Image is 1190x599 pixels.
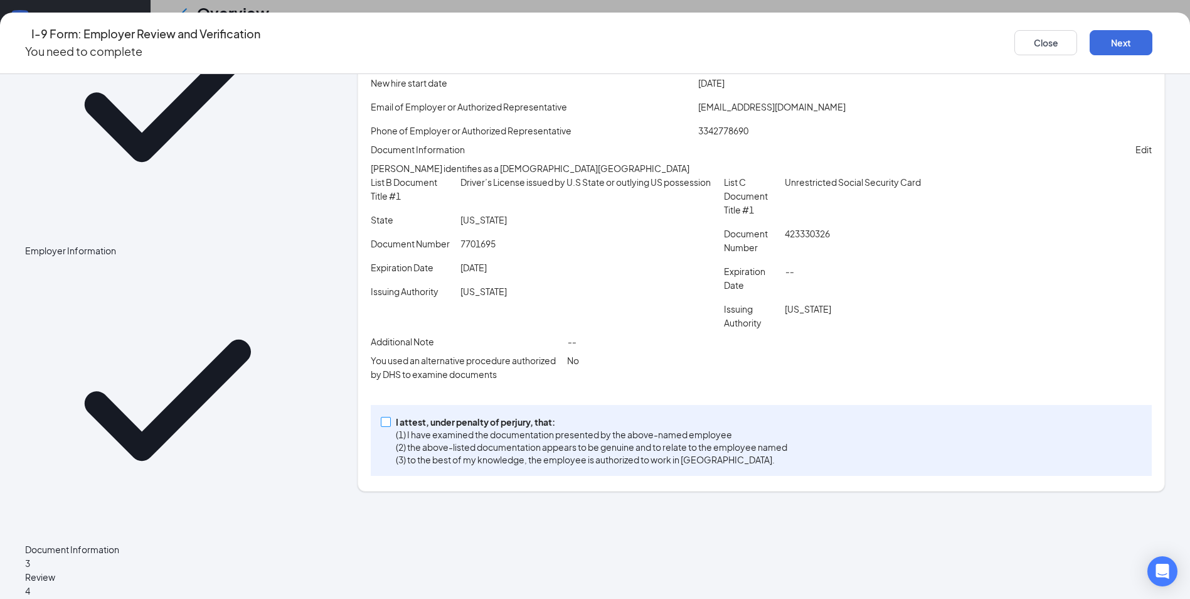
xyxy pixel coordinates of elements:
p: You need to complete [25,43,260,60]
span: [US_STATE] [460,214,507,225]
span: Unrestricted Social Security Card [785,176,921,188]
span: Driver’s License issued by U.S State or outlying US possession [460,176,711,188]
button: Close [1014,30,1077,55]
span: [US_STATE] [460,286,507,297]
p: List B Document Title #1 [371,175,455,203]
p: Expiration Date [371,261,455,274]
p: You used an alternative procedure authorized by DHS to examine documents [371,353,562,381]
span: Employer Information [25,244,310,257]
span: -- [785,266,794,277]
span: 3 [25,558,30,569]
span: [US_STATE] [785,303,831,315]
button: Next [1090,30,1152,55]
p: (2) the above-listed documentation appears to be genuine and to relate to the employee named [396,441,787,453]
p: Issuing Authority [724,302,780,330]
span: Review [25,570,310,584]
p: Document Number [724,227,780,254]
div: Open Intercom Messenger [1147,556,1177,586]
span: Document Information [371,143,465,156]
p: Expiration Date [724,264,780,292]
span: No [567,355,579,366]
p: Email of Employer or Authorized Representative [371,100,693,114]
p: Issuing Authority [371,284,455,298]
span: 3342778690 [698,125,748,136]
span: [EMAIL_ADDRESS][DOMAIN_NAME] [698,101,846,112]
p: New hire start date [371,76,693,90]
p: Phone of Employer or Authorized Representative [371,124,693,138]
span: 423330326 [785,228,830,239]
span: [DATE] [698,77,725,89]
span: [DATE] [460,262,487,273]
span: [PERSON_NAME] identifies as a [DEMOGRAPHIC_DATA][GEOGRAPHIC_DATA] [371,163,689,174]
span: 4 [25,585,30,596]
p: (3) to the best of my knowledge, the employee is authorized to work in [GEOGRAPHIC_DATA]. [396,453,787,466]
p: (1) I have examined the documentation presented by the above-named employee [396,428,787,441]
span: Document Information [25,542,310,556]
p: Additional Note [371,335,562,348]
h4: I-9 Form: Employer Review and Verification [31,25,260,43]
span: -- [567,336,576,347]
p: I attest, under penalty of perjury, that: [396,416,787,428]
p: Edit [1135,143,1152,156]
p: Document Number [371,237,455,251]
span: 7701695 [460,238,496,249]
svg: Checkmark [25,257,310,542]
p: State [371,213,455,227]
p: List C Document Title #1 [724,175,780,217]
